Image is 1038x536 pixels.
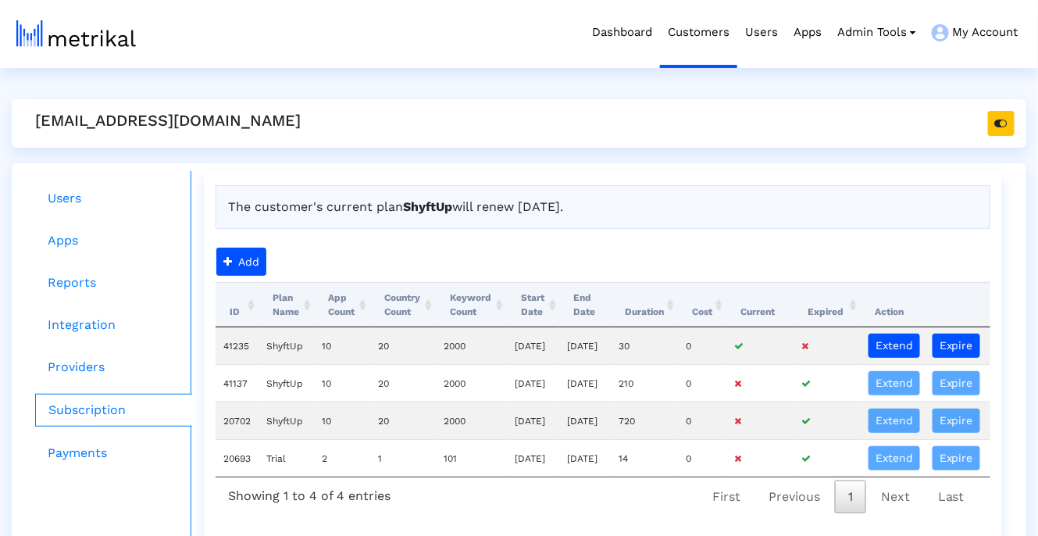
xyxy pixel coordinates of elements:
th: Country Count: activate to sort column ascending [370,282,436,327]
td: [DATE] [560,364,611,402]
div: The customer's current plan will renew [DATE]. [216,198,990,216]
a: 1 [835,481,866,513]
a: First [699,481,754,513]
td: 2000 [436,364,507,402]
th: Plan Name: activate to sort column ascending [259,282,315,327]
td: 10 [315,327,370,364]
td: 720 [611,402,678,439]
th: Duration: activate to sort column ascending [611,282,678,327]
a: Next [868,481,923,513]
th: App Count: activate to sort column ascending [315,282,370,327]
b: ShyftUp [403,199,452,214]
td: [DATE] [507,402,560,439]
th: End Date: activate to sort column ascending [560,282,611,327]
img: metrical-logo-light.png [16,20,136,47]
th: ID: activate to sort column ascending [216,282,259,327]
button: Expire [933,371,980,395]
td: 20 [370,327,436,364]
button: Extend [869,446,920,470]
td: 101 [436,439,507,477]
td: 10 [315,364,370,402]
a: Integration [35,309,192,341]
th: Cost: activate to sort column ascending [678,282,726,327]
a: Subscription [35,394,192,427]
td: 1 [370,439,436,477]
button: Expire [933,334,980,358]
h5: [EMAIL_ADDRESS][DOMAIN_NAME] [35,111,301,130]
button: Add [216,248,266,276]
td: [DATE] [560,327,611,364]
th: Current: activate to sort column ascending [726,282,794,327]
td: [DATE] [560,402,611,439]
a: Providers [35,352,192,383]
td: ShyftUp [259,327,315,364]
button: Extend [869,334,920,358]
td: 0 [678,402,726,439]
td: 20 [370,402,436,439]
td: [DATE] [560,439,611,477]
a: Reports [35,267,192,298]
td: 2000 [436,327,507,364]
a: Payments [35,438,192,469]
th: Keyword Count: activate to sort column ascending [436,282,507,327]
td: 20693 [216,439,259,477]
td: 20 [370,364,436,402]
img: my-account-menu-icon.png [932,24,949,41]
button: Extend [869,409,920,433]
td: 14 [611,439,678,477]
button: Extend [869,371,920,395]
td: 0 [678,439,726,477]
td: 2000 [436,402,507,439]
td: 0 [678,327,726,364]
a: Last [925,481,978,513]
td: [DATE] [507,439,560,477]
a: Apps [35,225,192,256]
td: [DATE] [507,327,560,364]
td: 41137 [216,364,259,402]
td: 41235 [216,327,259,364]
td: 30 [611,327,678,364]
td: 0 [678,364,726,402]
td: 10 [315,402,370,439]
td: [DATE] [507,364,560,402]
div: Showing 1 to 4 of 4 entries [216,477,403,509]
button: Expire [933,409,980,433]
td: 20702 [216,402,259,439]
th: Action [861,282,990,327]
td: 210 [611,364,678,402]
button: Expire [933,446,980,470]
td: ShyftUp [259,402,315,439]
td: Trial [259,439,315,477]
th: Expired: activate to sort column ascending [794,282,861,327]
a: Previous [755,481,833,513]
th: Start Date: activate to sort column ascending [507,282,560,327]
td: 2 [315,439,370,477]
td: ShyftUp [259,364,315,402]
a: Users [35,183,192,214]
